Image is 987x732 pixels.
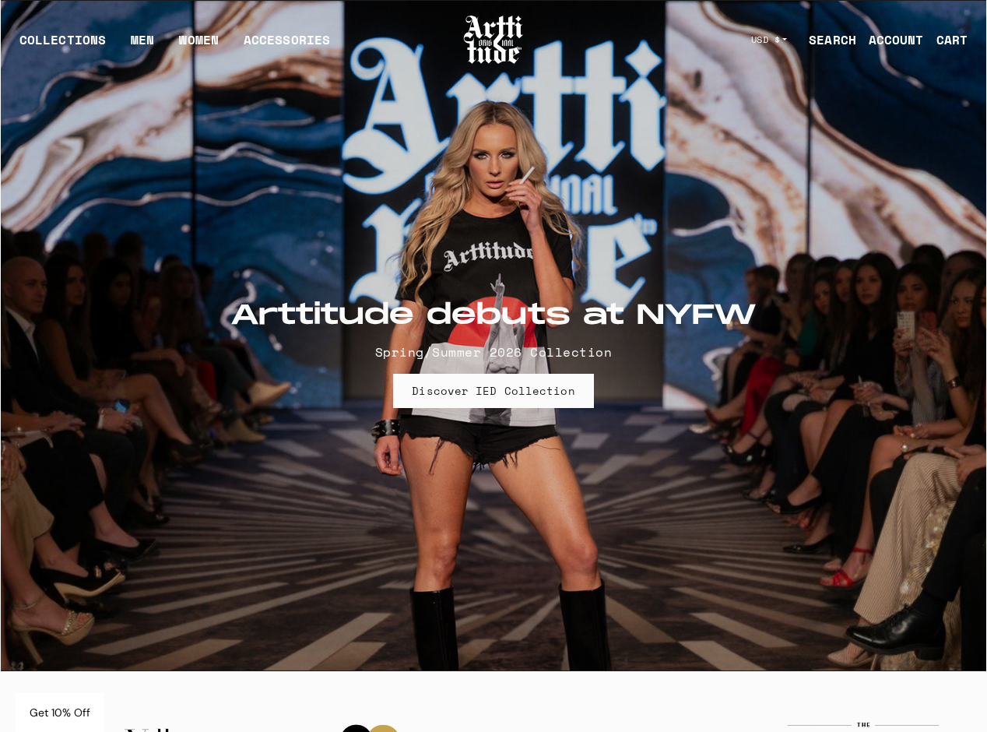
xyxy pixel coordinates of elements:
[751,33,781,46] span: USD $
[796,24,856,55] a: SEARCH
[244,30,330,62] div: ACCESSORIES
[462,13,525,66] img: Arttitude
[936,30,968,49] div: CART
[179,30,219,62] a: WOMEN
[856,24,924,55] a: ACCOUNT
[7,30,342,62] ul: Main navigation
[16,693,104,732] div: Get 10% Off
[230,343,757,361] p: Spring/Summer 2026 Collection
[131,30,154,62] a: MEN
[393,374,593,408] a: Discover IED Collection
[742,23,797,57] button: USD $
[230,299,757,333] h2: Arttitude debuts at NYFW
[30,706,90,720] span: Get 10% Off
[19,30,106,62] div: COLLECTIONS
[924,24,968,55] a: Open cart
